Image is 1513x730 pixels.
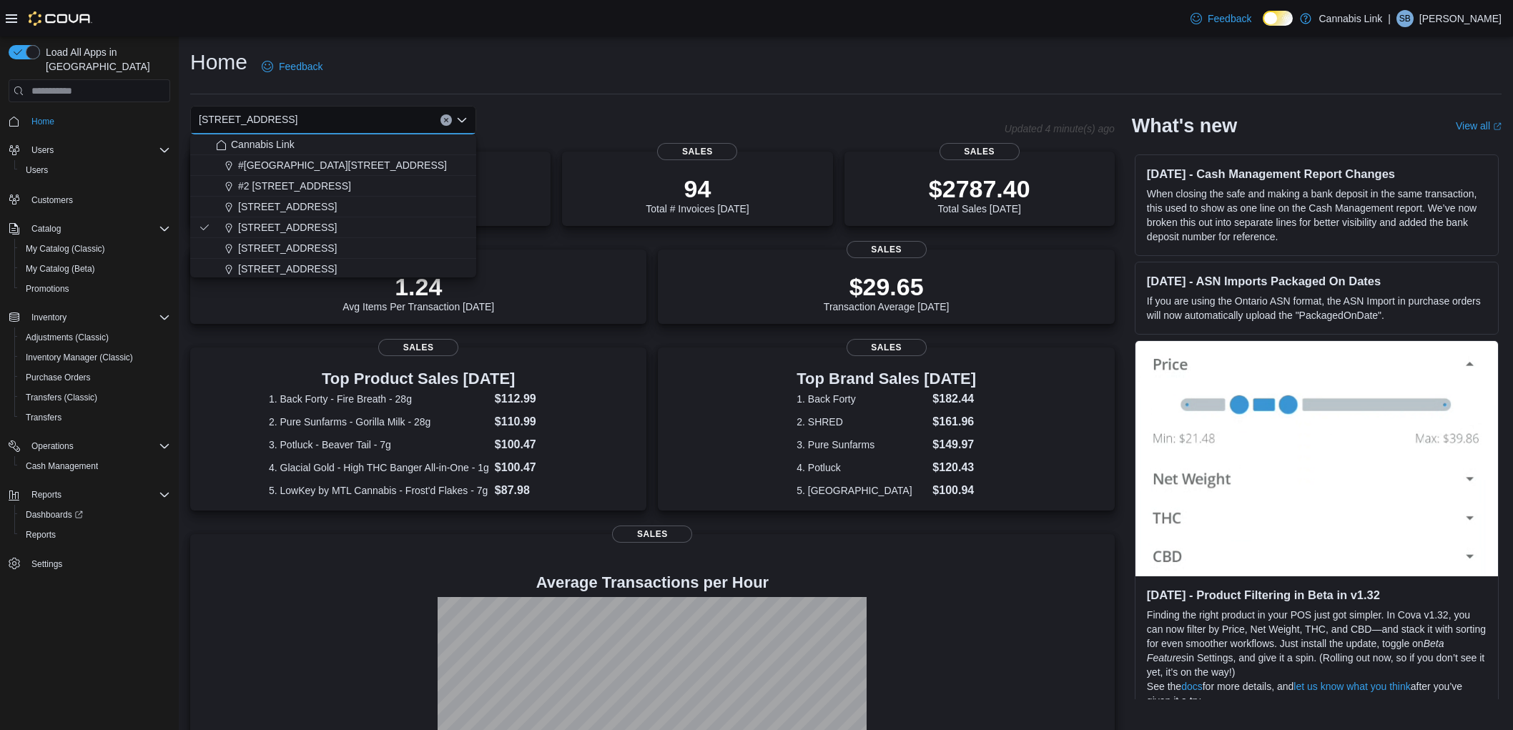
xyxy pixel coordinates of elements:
[190,217,476,238] button: [STREET_ADDRESS]
[847,339,927,356] span: Sales
[269,460,489,475] dt: 4. Glacial Gold - High THC Banger All-in-One - 1g
[20,526,170,543] span: Reports
[3,111,176,132] button: Home
[20,526,61,543] a: Reports
[1388,10,1391,27] p: |
[26,190,170,208] span: Customers
[824,272,950,301] p: $29.65
[26,192,79,209] a: Customers
[14,259,176,279] button: My Catalog (Beta)
[26,142,59,159] button: Users
[3,219,176,239] button: Catalog
[342,272,494,301] p: 1.24
[190,238,476,259] button: [STREET_ADDRESS]
[1208,11,1251,26] span: Feedback
[26,529,56,541] span: Reports
[31,116,54,127] span: Home
[26,352,133,363] span: Inventory Manager (Classic)
[269,438,489,452] dt: 3. Potluck - Beaver Tail - 7g
[238,199,337,214] span: [STREET_ADDRESS]
[269,370,568,388] h3: Top Product Sales [DATE]
[26,486,67,503] button: Reports
[199,111,297,128] span: [STREET_ADDRESS]
[657,143,737,160] span: Sales
[14,160,176,180] button: Users
[269,392,489,406] dt: 1. Back Forty - Fire Breath - 28g
[20,329,114,346] a: Adjustments (Classic)
[31,144,54,156] span: Users
[1147,187,1487,244] p: When closing the safe and making a bank deposit in the same transaction, this used to show as one...
[14,388,176,408] button: Transfers (Classic)
[797,392,927,406] dt: 1. Back Forty
[1293,681,1410,692] a: let us know what you think
[20,329,170,346] span: Adjustments (Classic)
[26,112,170,130] span: Home
[940,143,1020,160] span: Sales
[190,134,476,155] button: Cannabis Link
[269,415,489,429] dt: 2. Pure Sunfarms - Gorilla Milk - 28g
[190,48,247,77] h1: Home
[1419,10,1502,27] p: [PERSON_NAME]
[14,525,176,545] button: Reports
[20,506,89,523] a: Dashboards
[20,349,139,366] a: Inventory Manager (Classic)
[1263,11,1293,26] input: Dark Mode
[612,526,692,543] span: Sales
[1181,681,1203,692] a: docs
[14,239,176,259] button: My Catalog (Classic)
[378,339,458,356] span: Sales
[190,259,476,280] button: [STREET_ADDRESS]
[238,262,337,276] span: [STREET_ADDRESS]
[797,483,927,498] dt: 5. [GEOGRAPHIC_DATA]
[14,505,176,525] a: Dashboards
[26,220,66,237] button: Catalog
[26,392,97,403] span: Transfers (Classic)
[20,162,54,179] a: Users
[456,114,468,126] button: Close list of options
[495,390,568,408] dd: $112.99
[26,164,48,176] span: Users
[1319,10,1382,27] p: Cannabis Link
[1147,274,1487,288] h3: [DATE] - ASN Imports Packaged On Dates
[31,312,66,323] span: Inventory
[3,553,176,574] button: Settings
[20,458,170,475] span: Cash Management
[797,460,927,475] dt: 4. Potluck
[40,45,170,74] span: Load All Apps in [GEOGRAPHIC_DATA]
[20,162,170,179] span: Users
[3,436,176,456] button: Operations
[9,105,170,611] nav: Complex example
[797,438,927,452] dt: 3. Pure Sunfarms
[932,459,976,476] dd: $120.43
[26,509,83,521] span: Dashboards
[14,327,176,347] button: Adjustments (Classic)
[3,140,176,160] button: Users
[1005,123,1115,134] p: Updated 4 minute(s) ago
[31,489,61,500] span: Reports
[342,272,494,312] div: Avg Items Per Transaction [DATE]
[1493,122,1502,131] svg: External link
[14,279,176,299] button: Promotions
[3,307,176,327] button: Inventory
[31,223,61,235] span: Catalog
[20,506,170,523] span: Dashboards
[1456,120,1502,132] a: View allExternal link
[1185,4,1257,33] a: Feedback
[26,309,170,326] span: Inventory
[646,174,749,203] p: 94
[14,456,176,476] button: Cash Management
[238,241,337,255] span: [STREET_ADDRESS]
[279,59,322,74] span: Feedback
[26,556,68,573] a: Settings
[14,347,176,368] button: Inventory Manager (Classic)
[20,409,170,426] span: Transfers
[3,485,176,505] button: Reports
[238,220,337,235] span: [STREET_ADDRESS]
[20,260,170,277] span: My Catalog (Beta)
[932,413,976,430] dd: $161.96
[797,370,976,388] h3: Top Brand Sales [DATE]
[26,309,72,326] button: Inventory
[20,260,101,277] a: My Catalog (Beta)
[256,52,328,81] a: Feedback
